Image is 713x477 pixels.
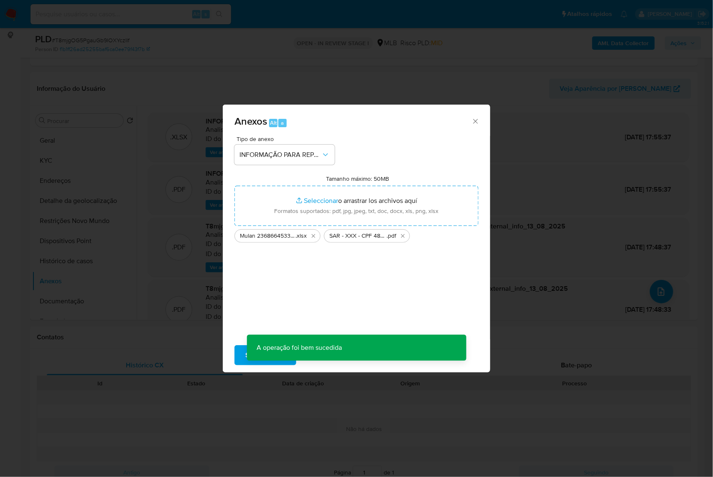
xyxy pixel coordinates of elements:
[237,136,337,142] span: Tipo de anexo
[311,346,338,364] span: Cancelar
[247,335,352,361] p: A operação foi bem sucedida
[326,175,390,182] label: Tamanho máximo: 50MB
[234,226,479,243] ul: Archivos seleccionados
[240,232,295,240] span: Mulan 2368664533_2025_08_11_15_43_18
[471,117,479,125] button: Cerrar
[234,145,335,165] button: INFORMAÇÃO PARA REPORTE - COAF
[387,232,396,240] span: .pdf
[234,345,296,365] button: Subir arquivo
[308,231,318,241] button: Eliminar Mulan 2368664533_2025_08_11_15_43_18.xlsx
[239,151,321,159] span: INFORMAÇÃO PARA REPORTE - COAF
[234,114,267,128] span: Anexos
[270,119,277,127] span: Alt
[281,119,284,127] span: a
[295,232,307,240] span: .xlsx
[398,231,408,241] button: Eliminar SAR - XXX - CPF 48517522885 - CAIO PEREIRA DA CRUZ.pdf
[329,232,387,240] span: SAR - XXX - CPF 48517522885 - [PERSON_NAME][GEOGRAPHIC_DATA]
[245,346,285,364] span: Subir arquivo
